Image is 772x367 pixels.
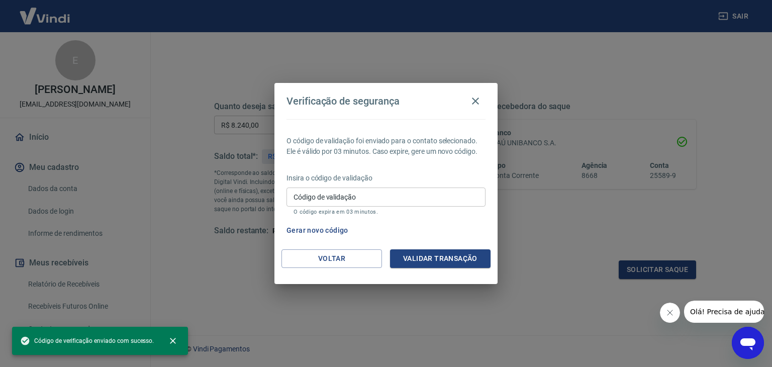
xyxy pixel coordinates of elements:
[660,303,680,323] iframe: Fechar mensagem
[20,336,154,346] span: Código de verificação enviado com sucesso.
[684,301,764,323] iframe: Mensagem da empresa
[732,327,764,359] iframe: Botão para abrir a janela de mensagens
[162,330,184,352] button: close
[294,209,478,215] p: O código expira em 03 minutos.
[390,249,491,268] button: Validar transação
[286,95,400,107] h4: Verificação de segurança
[6,7,84,15] span: Olá! Precisa de ajuda?
[282,221,352,240] button: Gerar novo código
[286,173,486,183] p: Insira o código de validação
[281,249,382,268] button: Voltar
[286,136,486,157] p: O código de validação foi enviado para o contato selecionado. Ele é válido por 03 minutos. Caso e...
